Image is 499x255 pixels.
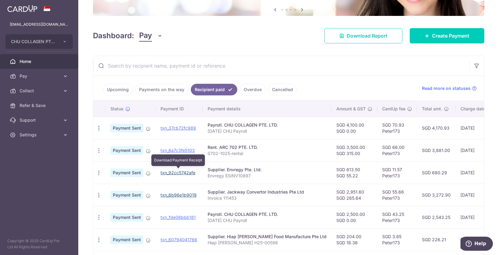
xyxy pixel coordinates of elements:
a: Recipient paid [191,84,237,95]
td: SGD 2,500.00 SGD 0.00 [331,206,377,228]
a: txn_60794041766 [161,237,197,242]
td: SGD 3,272.90 [417,184,456,206]
p: [EMAIL_ADDRESS][DOMAIN_NAME] [10,21,68,28]
td: [DATE] [456,117,497,139]
th: Payment details [203,101,331,117]
td: SGD 43.25 Peter173 [377,206,417,228]
span: Create Payment [432,32,469,39]
span: Collect [20,88,60,94]
span: Read more on statuses [422,85,471,91]
span: Home [20,58,60,65]
td: [DATE] [456,184,497,206]
a: Read more on statuses [422,85,477,91]
span: Payment Sent [110,235,143,244]
div: Supplier. Hiap [PERSON_NAME] Food Manufacture Pte Ltd [208,234,327,240]
div: Rent. ARC 702 PTE. LTD. [208,144,327,150]
span: CardUp fee [382,106,405,112]
button: CHU COLLAGEN PTE. LTD. [6,34,73,49]
p: 0702-1025-rental [208,150,327,157]
p: Envregy ESINV10897 [208,173,327,179]
td: [DATE] [456,161,497,184]
td: SGD 3,500.00 SGD 315.00 [331,139,377,161]
div: Supplier. Jackway Convertor Industries Pte Ltd [208,189,327,195]
a: txn_92cc5742afe [161,170,195,175]
input: Search by recipient name, payment id or reference [93,56,469,76]
p: [DATE] CHU Payroll [208,128,327,134]
td: [DATE] [456,206,497,228]
span: Charge date [460,106,486,112]
td: SGD 4,170.93 [417,117,456,139]
iframe: Opens a widget where you can find more information [460,237,493,252]
span: Payment Sent [110,213,143,222]
td: [DATE] [456,228,497,251]
td: SGD 3,881.00 [417,139,456,161]
td: SGD 680.29 [417,161,456,184]
span: Total amt. [422,106,442,112]
span: Settings [20,132,60,138]
span: Payment Sent [110,146,143,155]
span: Pay [139,30,152,42]
td: SGD 2,951.60 SGD 265.64 [331,184,377,206]
a: Overdue [240,84,266,95]
td: SGD 66.00 Peter173 [377,139,417,161]
div: Payroll. CHU COLLAGEN PTE. LTD. [208,211,327,217]
span: Status [110,106,124,112]
span: Payment Sent [110,124,143,132]
td: SGD 226.21 [417,228,456,251]
button: Pay [139,30,163,42]
p: Invoice 111453 [208,195,327,201]
span: Payment Sent [110,191,143,199]
span: Support [20,117,60,123]
td: SGD 4,100.00 SGD 0.00 [331,117,377,139]
span: Download Report [347,32,387,39]
a: Create Payment [410,28,484,43]
a: Cancelled [268,84,297,95]
span: CHU COLLAGEN PTE. LTD. [11,39,56,45]
span: Amount & GST [336,106,366,112]
p: [DATE] CHU Payroll [208,217,327,224]
p: Hiap [PERSON_NAME] H25-00598 [208,240,327,246]
td: SGD 55.66 Peter173 [377,184,417,206]
span: Payment Sent [110,168,143,177]
div: Payroll. CHU COLLAGEN PTE. LTD. [208,122,327,128]
a: txn_37cb72fc989 [161,125,196,131]
th: Payment ID [156,101,203,117]
a: txn_6a7c3fe5103 [161,148,195,153]
td: SGD 613.50 SGD 55.22 [331,161,377,184]
a: Download Report [324,28,402,43]
td: SGD 2,543.25 [417,206,456,228]
img: CardUp [7,5,37,12]
span: Pay [20,73,60,79]
td: SGD 204.00 SGD 18.36 [331,228,377,251]
span: Refer & Save [20,102,60,109]
td: SGD 3.85 Peter173 [377,228,417,251]
a: txn_fde06bbb181 [161,215,196,220]
td: SGD 11.57 Peter173 [377,161,417,184]
div: Supplier. Envregy Pte. Ltd. [208,167,327,173]
td: SGD 70.93 Peter173 [377,117,417,139]
a: txn_6b96e1b9019 [161,192,197,198]
div: Download Payment Receipt [151,154,205,166]
a: Payments on the way [135,84,188,95]
a: Upcoming [103,84,133,95]
h4: Dashboard: [93,30,134,41]
td: [DATE] [456,139,497,161]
